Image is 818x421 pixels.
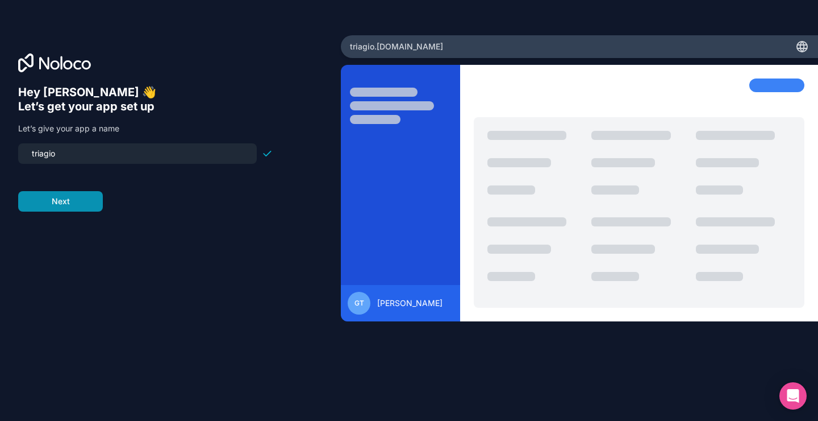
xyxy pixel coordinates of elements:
h6: Hey [PERSON_NAME] 👋 [18,85,273,100]
h6: Let’s get your app set up [18,100,273,114]
span: triagio .[DOMAIN_NAME] [350,41,443,52]
span: GT [354,299,364,308]
p: Let’s give your app a name [18,123,273,134]
span: [PERSON_NAME] [377,298,443,309]
button: Next [18,191,103,212]
div: Open Intercom Messenger [779,382,807,410]
input: my-team [25,146,250,162]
